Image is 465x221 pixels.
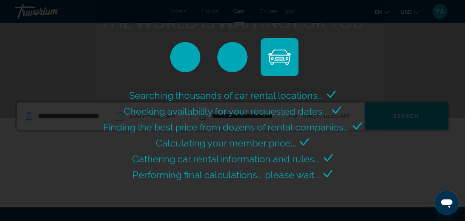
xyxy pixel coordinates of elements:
[129,90,323,101] span: Searching thousands of car rental locations...
[132,153,320,165] span: Gathering car rental information and rules...
[156,137,296,149] span: Calculating your member price...
[103,121,349,133] span: Finding the best price from dozens of rental companies...
[124,106,328,117] span: Checking availability for your requested dates...
[132,169,320,181] span: Performing final calculations... please wait...
[435,191,459,215] iframe: Button to launch messaging window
